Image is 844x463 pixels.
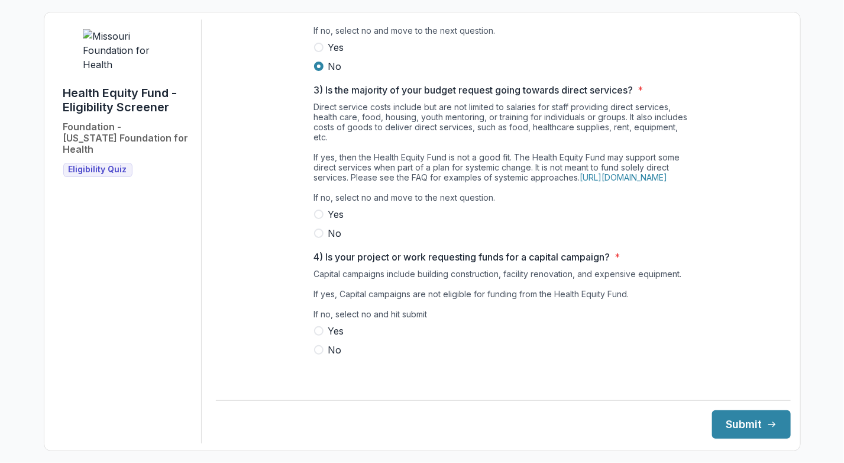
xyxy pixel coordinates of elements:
span: No [328,59,342,73]
span: No [328,343,342,357]
p: 3) Is the majority of your budget request going towards direct services? [314,83,633,97]
span: Yes [328,40,344,54]
span: Yes [328,324,344,338]
button: Submit [712,410,791,439]
a: [URL][DOMAIN_NAME] [580,172,668,182]
img: Missouri Foundation for Health [83,29,172,72]
h2: Foundation - [US_STATE] Foundation for Health [63,121,192,156]
div: Capital campaigns include building construction, facility renovation, and expensive equipment. If... [314,269,693,324]
p: 4) Is your project or work requesting funds for a capital campaign? [314,250,610,264]
span: Eligibility Quiz [69,165,127,175]
h1: Health Equity Fund - Eligibility Screener [63,86,192,114]
span: No [328,226,342,240]
span: Yes [328,207,344,221]
div: Direct service costs include but are not limited to salaries for staff providing direct services,... [314,102,693,207]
